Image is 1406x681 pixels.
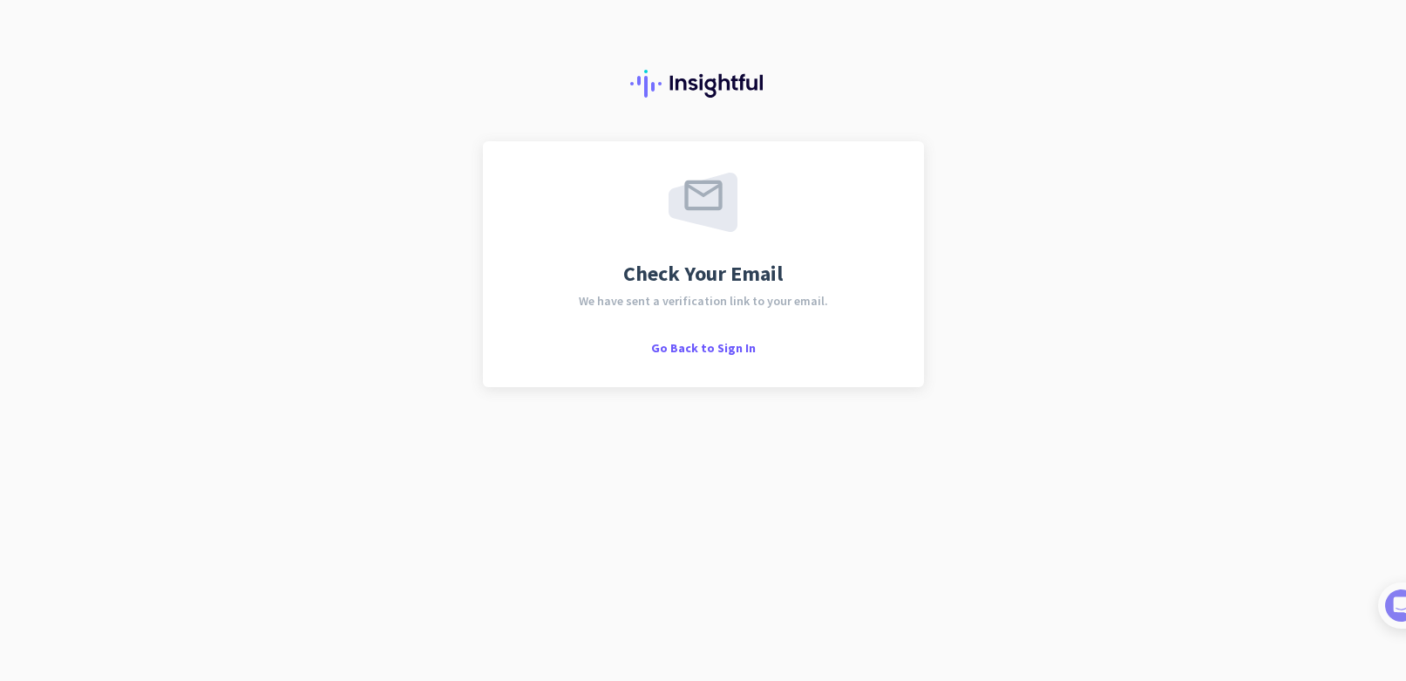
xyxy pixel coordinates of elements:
[623,263,783,284] span: Check Your Email
[651,340,756,356] span: Go Back to Sign In
[669,173,737,232] img: email-sent
[630,70,777,98] img: Insightful
[579,295,828,307] span: We have sent a verification link to your email.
